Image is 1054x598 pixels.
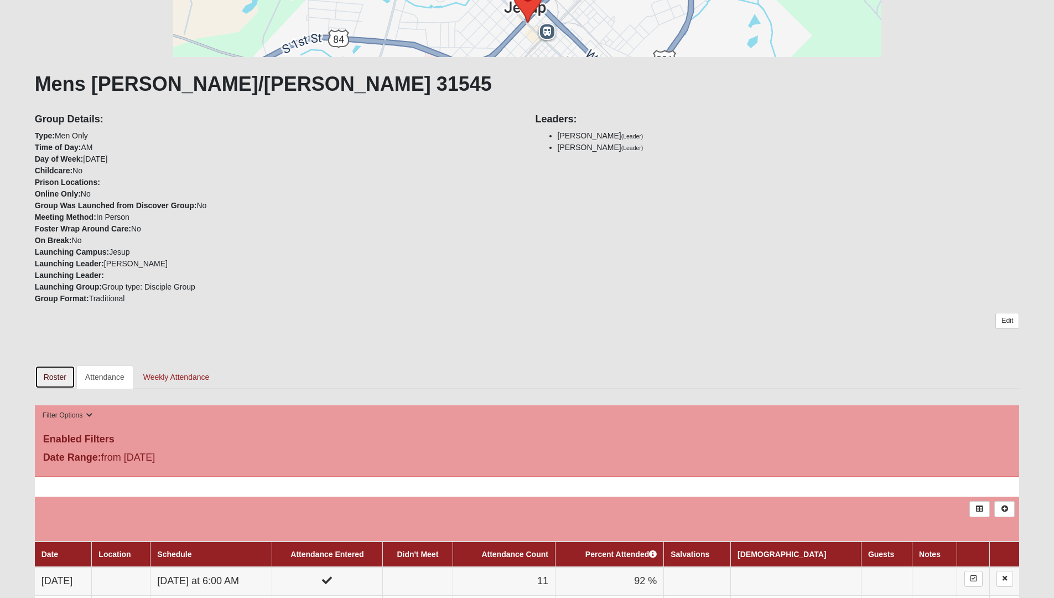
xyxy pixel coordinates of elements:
[621,133,643,140] small: (Leader)
[35,567,92,595] td: [DATE]
[397,550,438,559] a: Didn't Meet
[27,106,527,305] div: Men Only AM [DATE] No No No In Person No No Jesup [PERSON_NAME] Group type: Disciple Group Tradit...
[453,567,555,595] td: 11
[35,143,81,152] strong: Time of Day:
[35,131,55,140] strong: Type:
[996,571,1013,587] a: Delete
[35,282,102,291] strong: Launching Group:
[621,145,643,151] small: (Leader)
[558,130,1020,142] li: [PERSON_NAME]
[35,294,89,303] strong: Group Format:
[43,450,101,465] label: Date Range:
[35,450,363,468] div: from [DATE]
[35,166,72,175] strong: Childcare:
[35,189,81,198] strong: Online Only:
[76,365,133,389] a: Attendance
[134,365,219,389] a: Weekly Attendance
[35,248,110,256] strong: Launching Campus:
[35,236,72,245] strong: On Break:
[555,567,663,595] td: 92 %
[35,259,104,268] strong: Launching Leader:
[481,550,548,559] a: Attendance Count
[39,410,96,421] button: Filter Options
[98,550,131,559] a: Location
[35,224,131,233] strong: Foster Wrap Around Care:
[35,365,75,389] a: Roster
[35,154,84,163] strong: Day of Week:
[969,501,990,517] a: Export to Excel
[994,501,1015,517] a: Alt+N
[290,550,364,559] a: Attendance Entered
[861,542,912,567] th: Guests
[43,434,1011,446] h4: Enabled Filters
[919,550,941,559] a: Notes
[35,201,197,210] strong: Group Was Launched from Discover Group:
[35,271,104,280] strong: Launching Leader:
[35,72,1020,96] h1: Mens [PERSON_NAME]/[PERSON_NAME] 31545
[664,542,731,567] th: Salvations
[41,550,58,559] a: Date
[964,571,983,587] a: Enter Attendance
[585,550,657,559] a: Percent Attended
[150,567,272,595] td: [DATE] at 6:00 AM
[157,550,191,559] a: Schedule
[536,114,1020,126] h4: Leaders:
[35,114,519,126] h4: Group Details:
[731,542,861,567] th: [DEMOGRAPHIC_DATA]
[35,178,100,187] strong: Prison Locations:
[35,213,96,221] strong: Meeting Method:
[558,142,1020,153] li: [PERSON_NAME]
[995,313,1019,329] a: Edit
